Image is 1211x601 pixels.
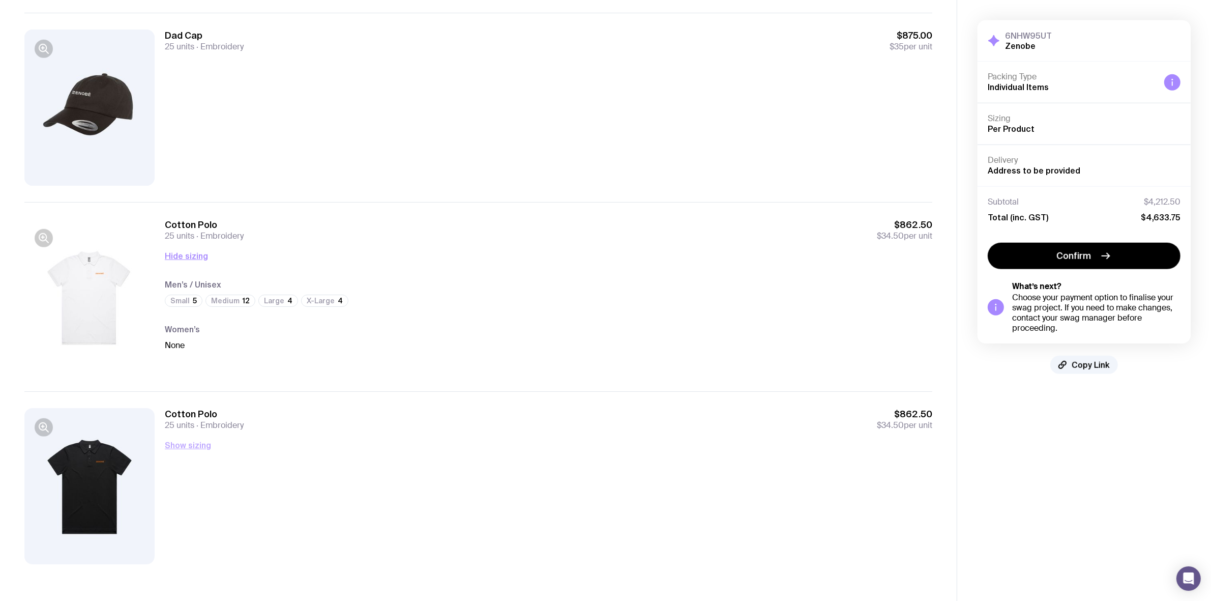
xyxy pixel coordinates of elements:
[194,41,244,52] span: Embroidery
[193,297,197,305] span: 5
[165,30,244,42] h3: Dad Cap
[1072,360,1110,370] span: Copy Link
[877,231,904,241] span: $34.50
[1012,293,1180,333] div: Choose your payment option to finalise your swag project. If you need to make changes, contact yo...
[988,82,1049,92] span: Individual Items
[877,219,932,231] span: $862.50
[1057,250,1091,262] span: Confirm
[877,420,932,431] span: per unit
[1005,41,1052,51] h2: Zenobe
[170,297,190,305] span: Small
[988,124,1035,133] span: Per Product
[890,41,904,52] span: $35
[877,231,932,241] span: per unit
[165,323,932,335] h4: Women’s
[1144,197,1180,207] span: $4,212.50
[988,166,1080,175] span: Address to be provided
[1050,356,1118,374] button: Copy Link
[890,42,932,52] span: per unit
[165,250,208,262] button: Hide sizing
[988,155,1180,165] h4: Delivery
[243,297,250,305] span: 12
[307,297,335,305] span: X-Large
[988,212,1048,222] span: Total (inc. GST)
[1005,31,1052,41] h3: 6NHW95UT
[165,278,932,291] h4: Men’s / Unisex
[890,30,932,42] span: $875.00
[165,439,211,451] button: Show sizing
[165,231,194,241] span: 25 units
[211,297,240,305] span: Medium
[988,243,1180,269] button: Confirm
[877,408,932,420] span: $862.50
[1141,212,1180,222] span: $4,633.75
[1012,281,1180,292] h5: What’s next?
[877,420,904,431] span: $34.50
[194,231,244,241] span: Embroidery
[988,72,1156,82] h4: Packing Type
[338,297,343,305] span: 4
[165,41,194,52] span: 25 units
[165,219,244,231] h3: Cotton Polo
[165,408,244,420] h3: Cotton Polo
[1176,566,1201,591] div: Open Intercom Messenger
[165,420,194,431] span: 25 units
[988,113,1180,124] h4: Sizing
[988,197,1019,207] span: Subtotal
[194,420,244,431] span: Embroidery
[165,340,185,351] span: None
[264,297,284,305] span: Large
[287,297,292,305] span: 4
